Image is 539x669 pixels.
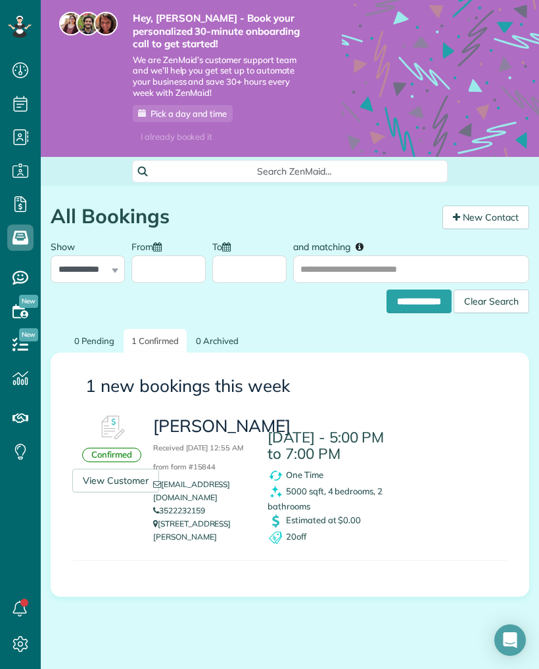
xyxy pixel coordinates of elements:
[19,328,38,341] span: New
[268,484,284,500] img: clean_symbol_icon-dd072f8366c07ea3eb8378bb991ecd12595f4b76d916a6f83395f9468ae6ecae.png
[442,205,529,229] a: New Contact
[76,12,100,35] img: jorge-587dff0eeaa6aab1f244e6dc62b8924c3b6ad411094392a53c71c6c4a576187d.jpg
[454,290,529,313] div: Clear Search
[133,129,220,145] div: I already booked it
[268,529,284,546] img: coupon_icon-8124ad41d9e2b23be8768e9dbb8f83ef9777518ab2b1112f87b4c6c744e805cf.png
[51,205,433,227] h1: All Bookings
[153,479,230,502] a: [EMAIL_ADDRESS][DOMAIN_NAME]
[133,105,233,122] a: Pick a day and time
[94,12,118,35] img: michelle-19f622bdf1676172e81f8f8fba1fb50e276960ebfe0243fe18214015130c80e4.jpg
[188,329,246,353] a: 0 Archived
[268,485,383,511] span: 5000 sqft, 4 bedrooms, 2 bathrooms
[286,469,323,479] span: One Time
[82,448,141,462] div: Confirmed
[153,417,248,473] h3: [PERSON_NAME]
[19,295,38,308] span: New
[133,54,302,99] span: We are ZenMaid’s customer support team and we’ll help you get set up to automate your business an...
[494,624,526,656] div: Open Intercom Messenger
[85,377,494,396] h3: 1 new bookings this week
[268,513,284,529] img: dollar_symbol_icon-bd8a6898b2649ec353a9eba708ae97d8d7348bddd7d2aed9b7e4bf5abd9f4af5.png
[153,517,248,544] p: [STREET_ADDRESS][PERSON_NAME]
[131,234,168,258] label: From
[133,12,302,51] strong: Hey, [PERSON_NAME] - Book your personalized 30-minute onboarding call to get started!
[153,443,243,471] small: Received [DATE] 12:55 AM from form #15844
[92,408,131,448] img: Booking #607428
[66,329,122,353] a: 0 Pending
[286,514,361,525] span: Estimated at $0.00
[151,108,227,119] span: Pick a day and time
[454,291,529,302] a: Clear Search
[286,530,306,541] span: 20off
[124,329,187,353] a: 1 Confirmed
[72,469,159,492] a: View Customer
[268,467,284,484] img: recurrence_symbol_icon-7cc721a9f4fb8f7b0289d3d97f09a2e367b638918f1a67e51b1e7d8abe5fb8d8.png
[153,506,205,515] a: 3522232159
[293,234,373,258] label: and matching
[268,429,391,462] h4: [DATE] - 5:00 PM to 7:00 PM
[59,12,83,35] img: maria-72a9807cf96188c08ef61303f053569d2e2a8a1cde33d635c8a3ac13582a053d.jpg
[212,234,237,258] label: To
